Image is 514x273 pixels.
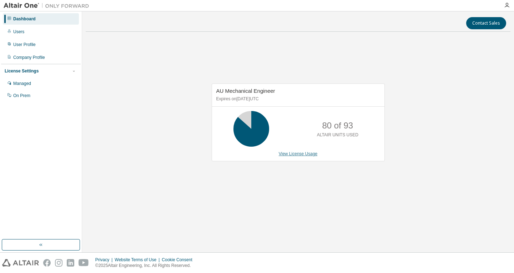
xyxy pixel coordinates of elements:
div: Users [13,29,24,35]
div: Company Profile [13,55,45,60]
img: youtube.svg [79,259,89,267]
div: On Prem [13,93,30,98]
img: Altair One [4,2,93,9]
div: Cookie Consent [162,257,196,263]
span: AU Mechanical Engineer [216,88,275,94]
a: View License Usage [279,151,318,156]
div: Website Terms of Use [115,257,162,263]
div: Managed [13,81,31,86]
div: License Settings [5,68,39,74]
img: altair_logo.svg [2,259,39,267]
p: 80 of 93 [322,120,353,132]
img: instagram.svg [55,259,62,267]
div: Dashboard [13,16,36,22]
div: User Profile [13,42,36,47]
img: linkedin.svg [67,259,74,267]
button: Contact Sales [466,17,506,29]
img: facebook.svg [43,259,51,267]
p: Expires on [DATE] UTC [216,96,378,102]
p: ALTAIR UNITS USED [317,132,358,138]
p: © 2025 Altair Engineering, Inc. All Rights Reserved. [95,263,197,269]
div: Privacy [95,257,115,263]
